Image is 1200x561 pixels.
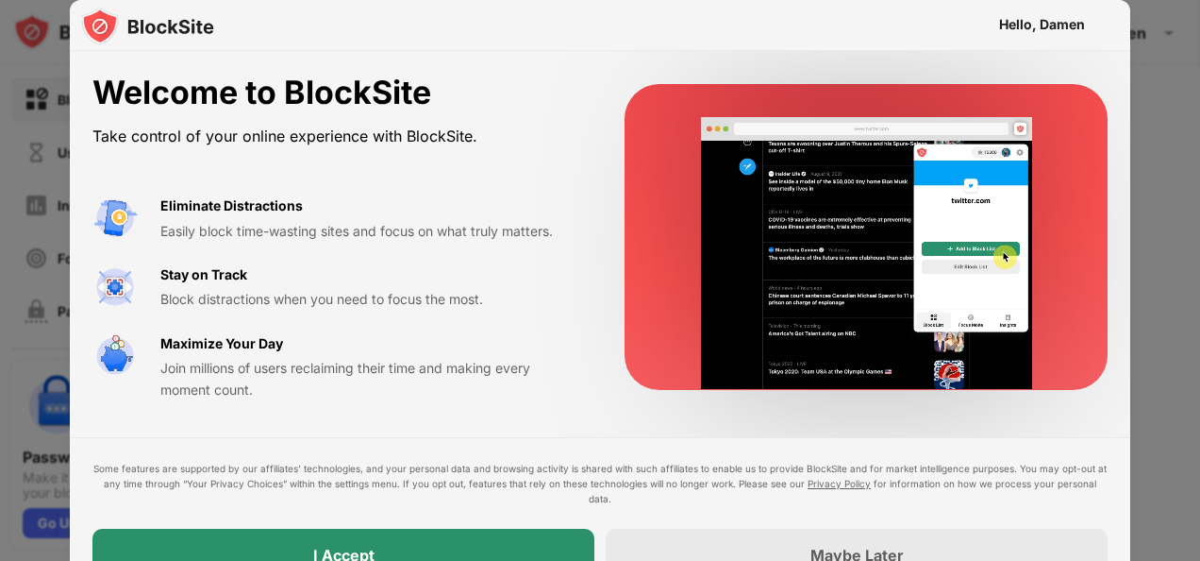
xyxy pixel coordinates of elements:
[160,195,303,216] div: Eliminate Distractions
[160,264,247,285] div: Stay on Track
[999,17,1085,32] div: Hello, Damen
[92,333,138,379] img: value-safe-time.svg
[92,461,1108,506] div: Some features are supported by our affiliates’ technologies, and your personal data and browsing ...
[92,123,579,150] div: Take control of your online experience with BlockSite.
[92,195,138,241] img: value-avoid-distractions.svg
[808,478,871,489] a: Privacy Policy
[92,74,579,112] div: Welcome to BlockSite
[160,333,283,354] div: Maximize Your Day
[81,8,214,45] img: logo-blocksite.svg
[160,358,579,400] div: Join millions of users reclaiming their time and making every moment count.
[92,264,138,310] img: value-focus.svg
[160,221,579,242] div: Easily block time-wasting sites and focus on what truly matters.
[160,289,579,310] div: Block distractions when you need to focus the most.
